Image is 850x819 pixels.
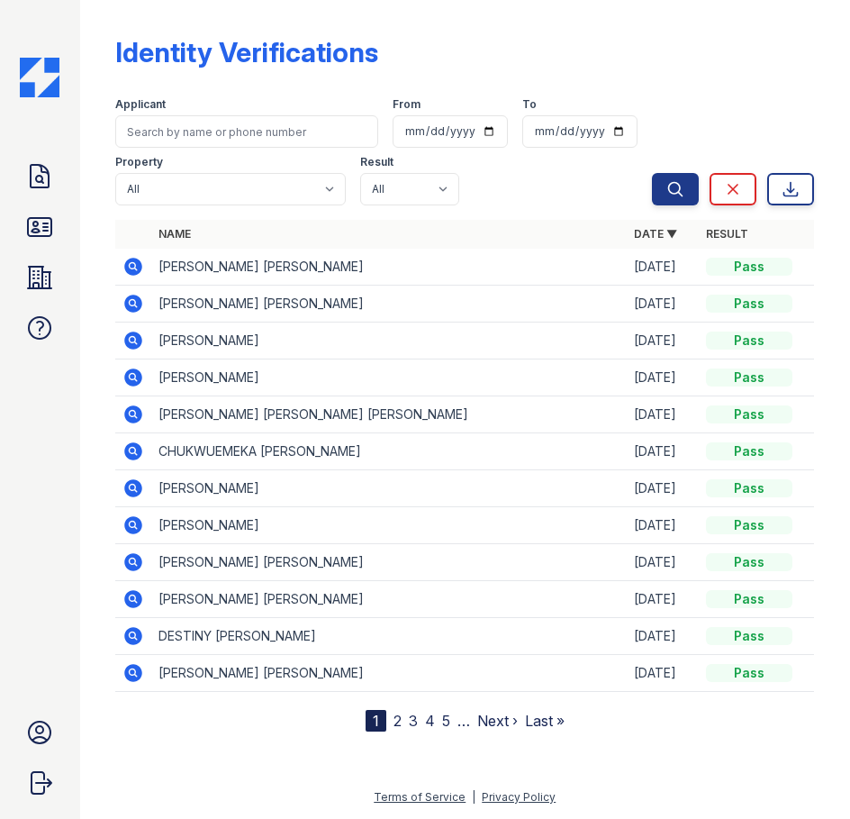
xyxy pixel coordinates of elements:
[525,712,565,730] a: Last »
[20,58,59,97] img: CE_Icon_Blue-c292c112584629df590d857e76928e9f676e5b41ef8f769ba2f05ee15b207248.png
[706,227,748,241] a: Result
[522,97,537,112] label: To
[115,115,378,148] input: Search by name or phone number
[151,359,627,396] td: [PERSON_NAME]
[151,655,627,692] td: [PERSON_NAME] [PERSON_NAME]
[627,433,699,470] td: [DATE]
[151,581,627,618] td: [PERSON_NAME] [PERSON_NAME]
[627,470,699,507] td: [DATE]
[706,295,792,313] div: Pass
[425,712,435,730] a: 4
[393,712,402,730] a: 2
[627,249,699,286] td: [DATE]
[151,396,627,433] td: [PERSON_NAME] [PERSON_NAME] [PERSON_NAME]
[706,627,792,645] div: Pass
[374,790,466,804] a: Terms of Service
[151,323,627,359] td: [PERSON_NAME]
[706,442,792,460] div: Pass
[158,227,191,241] a: Name
[151,433,627,470] td: CHUKWUEMEKA [PERSON_NAME]
[151,470,627,507] td: [PERSON_NAME]
[393,97,420,112] label: From
[409,712,418,730] a: 3
[706,590,792,608] div: Pass
[115,36,378,68] div: Identity Verifications
[482,790,556,804] a: Privacy Policy
[706,258,792,276] div: Pass
[627,396,699,433] td: [DATE]
[627,618,699,655] td: [DATE]
[706,405,792,423] div: Pass
[151,249,627,286] td: [PERSON_NAME] [PERSON_NAME]
[151,507,627,544] td: [PERSON_NAME]
[477,712,518,730] a: Next ›
[706,553,792,571] div: Pass
[706,516,792,534] div: Pass
[360,155,393,169] label: Result
[706,369,792,387] div: Pass
[706,479,792,497] div: Pass
[627,581,699,618] td: [DATE]
[115,155,163,169] label: Property
[634,227,677,241] a: Date ▼
[442,712,450,730] a: 5
[151,618,627,655] td: DESTINY [PERSON_NAME]
[151,286,627,323] td: [PERSON_NAME] [PERSON_NAME]
[627,286,699,323] td: [DATE]
[627,544,699,581] td: [DATE]
[151,544,627,581] td: [PERSON_NAME] [PERSON_NAME]
[472,790,475,804] div: |
[706,664,792,682] div: Pass
[706,332,792,350] div: Pass
[627,507,699,544] td: [DATE]
[457,710,470,732] span: …
[366,710,386,732] div: 1
[627,359,699,396] td: [DATE]
[115,97,166,112] label: Applicant
[627,323,699,359] td: [DATE]
[627,655,699,692] td: [DATE]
